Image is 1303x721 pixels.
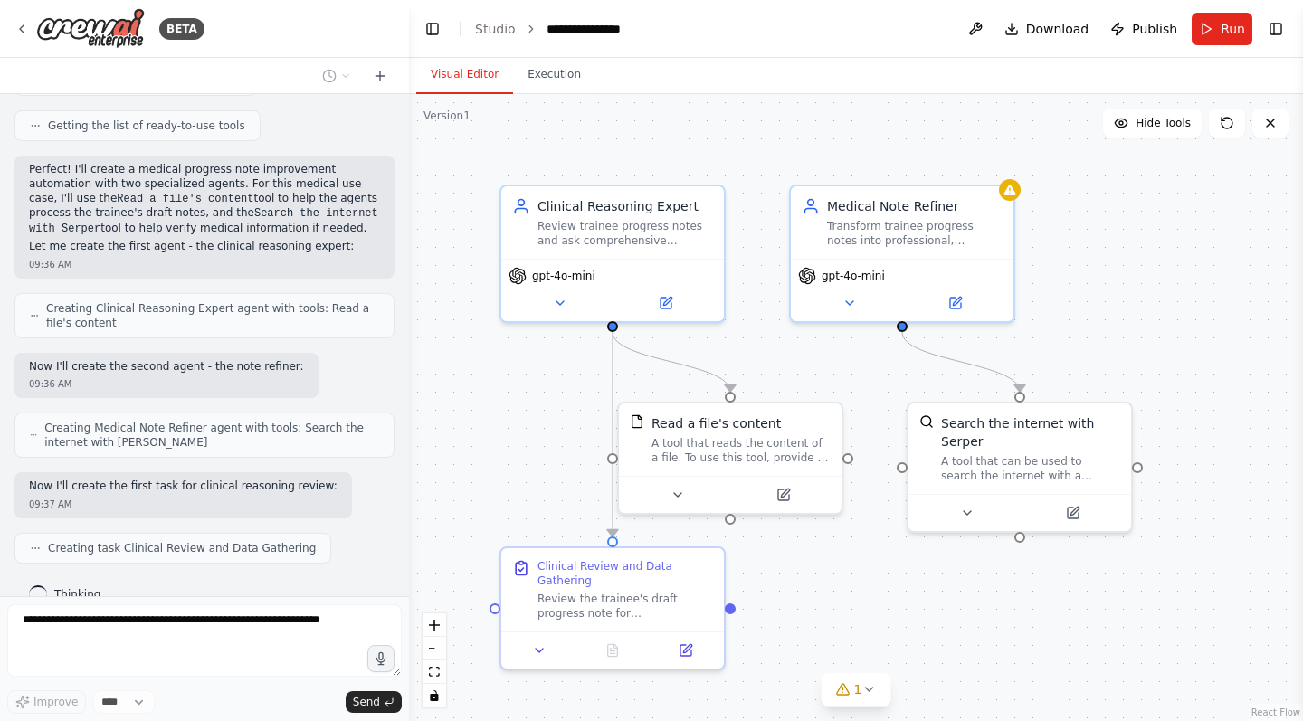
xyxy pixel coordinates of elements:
div: Clinical Review and Data GatheringReview the trainee's draft progress note for {patient_case} and... [499,546,726,670]
div: Medical Note Refiner [827,197,1003,215]
img: FileReadTool [630,414,644,429]
span: Getting the list of ready-to-use tools [48,119,245,133]
div: Clinical Reasoning ExpertReview trainee progress notes and ask comprehensive clarifying questions... [499,185,726,323]
button: Hide left sidebar [420,16,445,42]
span: Run [1221,20,1245,38]
div: Clinical Reasoning Expert [537,197,713,215]
div: 09:37 AM [29,498,338,511]
button: Send [346,691,402,713]
p: Perfect! I'll create a medical progress note improvement automation with two specialized agents. ... [29,163,380,236]
a: Studio [475,22,516,36]
g: Edge from eae566d9-83ce-4f3e-b87c-02b89af48908 to 67cbdc11-f241-4aae-9ead-7117ee1a033f [604,332,622,536]
div: React Flow controls [423,613,446,707]
button: zoom out [423,637,446,660]
span: 1 [854,680,862,698]
button: Start a new chat [366,65,395,87]
button: Execution [513,56,595,94]
div: Version 1 [423,109,471,123]
p: Now I'll create the first task for clinical reasoning review: [29,479,338,494]
button: Improve [7,690,86,714]
a: React Flow attribution [1251,707,1300,717]
button: Visual Editor [416,56,513,94]
div: SerperDevToolSearch the internet with SerperA tool that can be used to search the internet with a... [907,402,1133,533]
div: Transform trainee progress notes into professional, comprehensive documentation by incorporating ... [827,219,1003,248]
span: Publish [1132,20,1177,38]
span: Hide Tools [1136,116,1191,130]
button: Hide Tools [1103,109,1202,138]
span: Send [353,695,380,709]
span: Download [1026,20,1089,38]
div: A tool that reads the content of a file. To use this tool, provide a 'file_path' parameter with t... [651,436,831,465]
div: 09:36 AM [29,258,380,271]
p: Now I'll create the second agent - the note refiner: [29,360,304,375]
span: Creating task Clinical Review and Data Gathering [48,541,316,555]
span: Improve [33,695,78,709]
button: 1 [822,673,891,707]
div: Medical Note RefinerTransform trainee progress notes into professional, comprehensive documentati... [789,185,1015,323]
div: 09:36 AM [29,377,304,391]
button: Click to speak your automation idea [367,645,395,672]
div: FileReadToolRead a file's contentA tool that reads the content of a file. To use this tool, provi... [617,402,843,515]
button: fit view [423,660,446,684]
button: Show right sidebar [1263,16,1289,42]
div: Clinical Review and Data Gathering [537,559,713,588]
div: A tool that can be used to search the internet with a search_query. Supports different search typ... [941,454,1120,483]
button: Open in side panel [904,292,1006,314]
button: Download [997,13,1097,45]
button: zoom in [423,613,446,637]
div: Read a file's content [651,414,781,432]
button: Open in side panel [654,640,717,661]
code: Read a file's content [117,193,253,205]
g: Edge from af556ef0-53b0-42ce-81ce-d1b6b5801bbd to 0509a063-c96d-46d6-b9cb-b0e77d5cf98d [893,332,1029,392]
div: Review trainee progress notes and ask comprehensive clarifying questions to gather complete patie... [537,219,713,248]
span: Creating Medical Note Refiner agent with tools: Search the internet with [PERSON_NAME] [44,421,379,450]
p: Let me create the first agent - the clinical reasoning expert: [29,240,380,254]
div: BETA [159,18,204,40]
span: Thinking... [54,587,111,602]
button: No output available [575,640,651,661]
button: Open in side panel [1022,502,1124,524]
nav: breadcrumb [475,20,640,38]
span: gpt-4o-mini [532,269,595,283]
button: toggle interactivity [423,684,446,707]
img: Logo [36,8,145,49]
button: Run [1192,13,1252,45]
g: Edge from eae566d9-83ce-4f3e-b87c-02b89af48908 to 1d17656a-2b27-464b-b31c-115c433e4121 [604,332,739,392]
code: Search the internet with Serper [29,207,378,235]
span: Creating Clinical Reasoning Expert agent with tools: Read a file's content [46,301,379,330]
button: Open in side panel [614,292,717,314]
div: Search the internet with Serper [941,414,1120,451]
img: SerperDevTool [919,414,934,429]
div: Review the trainee's draft progress note for {patient_case} and conduct a comprehensive clinical ... [537,592,713,621]
button: Publish [1103,13,1184,45]
button: Switch to previous chat [315,65,358,87]
span: gpt-4o-mini [822,269,885,283]
button: Open in side panel [732,484,834,506]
